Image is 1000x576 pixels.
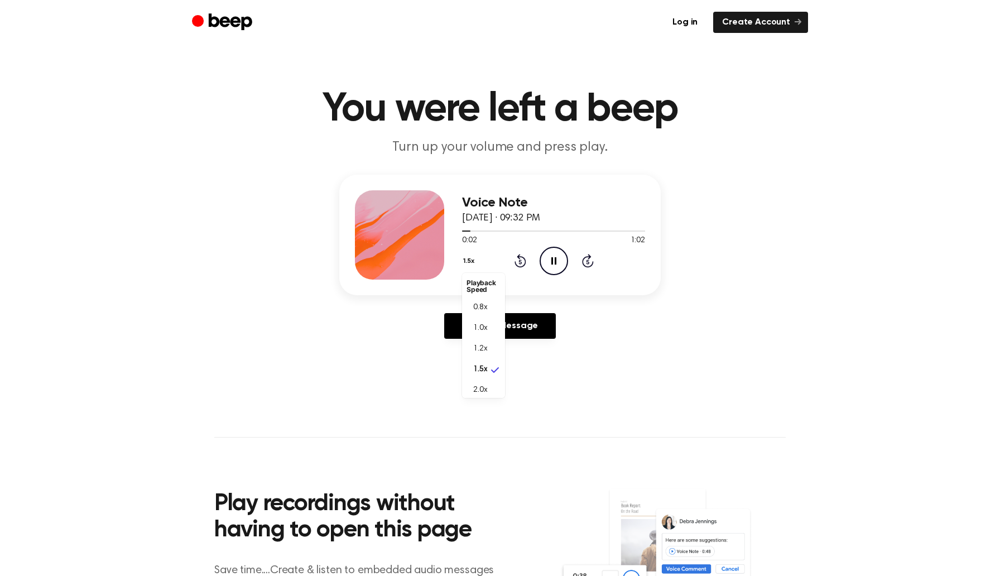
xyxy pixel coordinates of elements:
h1: You were left a beep [214,89,786,129]
span: 2.0x [473,385,487,396]
ul: 1.5x [462,273,505,398]
span: 1:02 [631,235,645,247]
h3: Voice Note [462,195,645,210]
span: 1.5x [473,364,487,376]
span: [DATE] · 09:32 PM [462,213,540,223]
span: 0:02 [462,235,477,247]
h2: Play recordings without having to open this page [214,491,515,544]
span: 1.2x [473,343,487,355]
span: 1.0x [473,323,487,334]
a: Reply to Message [444,313,556,339]
a: Create Account [713,12,808,33]
li: Playback Speed [462,275,505,297]
a: Log in [664,12,706,33]
a: Beep [192,12,255,33]
span: 0.8x [473,302,487,314]
button: 1.5x [462,252,479,271]
p: Turn up your volume and press play. [286,138,714,157]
